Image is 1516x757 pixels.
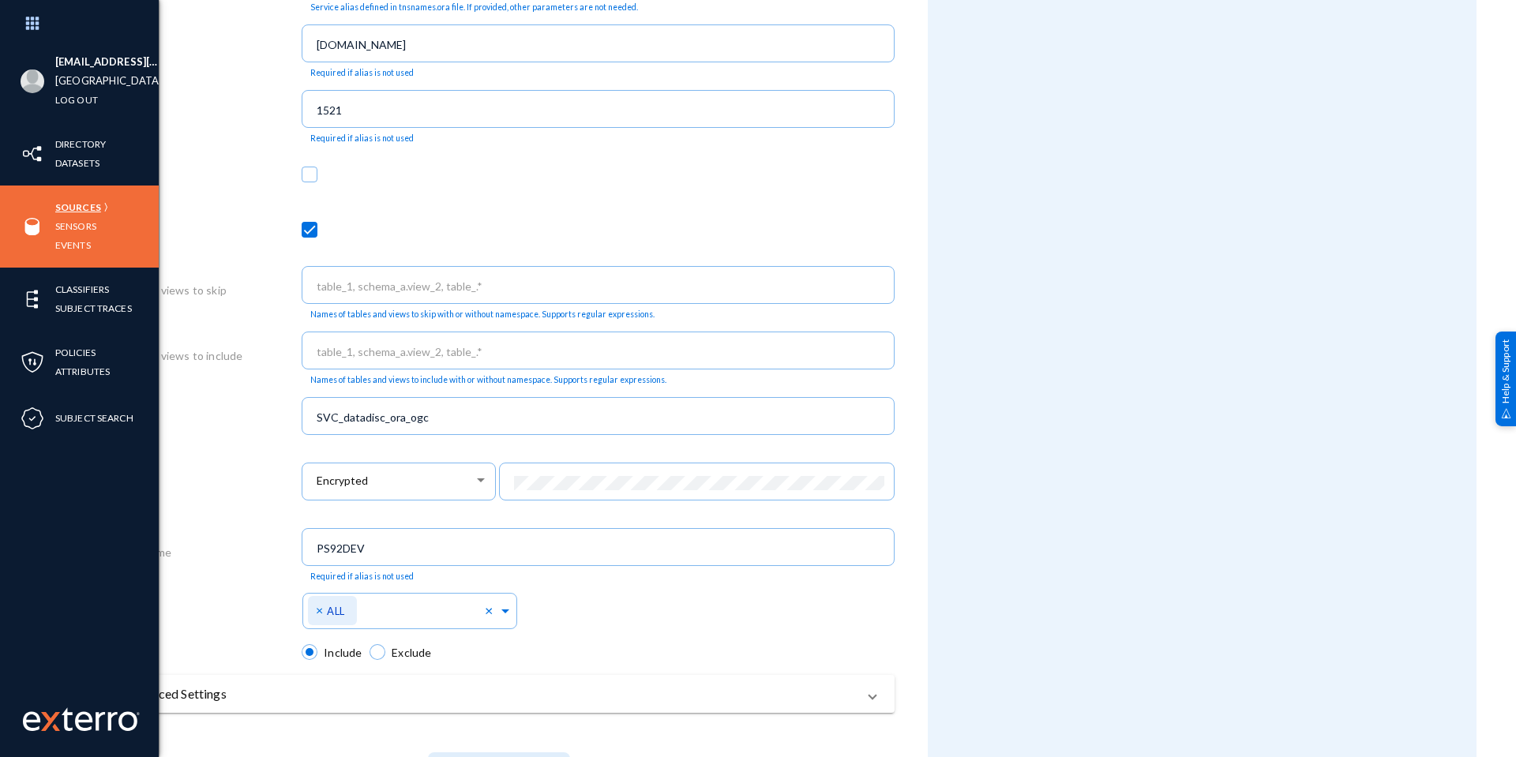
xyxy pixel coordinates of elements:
mat-hint: Required if alias is not used [310,68,414,78]
mat-hint: Service alias defined in tnsnames.ora file. If provided, other parameters are not needed. [310,2,638,13]
input: table_1, schema_a.view_2, table_.* [317,345,887,359]
img: icon-elements.svg [21,287,44,311]
img: exterro-logo.svg [41,712,60,731]
mat-hint: Required if alias is not used [310,571,414,582]
a: Attributes [55,362,110,380]
span: Include [317,644,362,661]
a: Classifiers [55,280,109,298]
input: XE [317,542,887,556]
img: app launcher [9,6,56,40]
label: Tables and views to include [104,347,242,364]
div: Help & Support [1495,331,1516,425]
a: Directory [55,135,106,153]
mat-hint: Names of tables and views to include with or without namespace. Supports regular expressions. [310,375,666,385]
img: blank-profile-picture.png [21,69,44,93]
span: ALL [327,605,343,617]
img: exterro-work-mark.svg [23,707,140,731]
a: Subject Search [55,409,133,427]
mat-hint: Required if alias is not used [310,133,414,144]
span: Clear all [485,603,498,620]
a: [GEOGRAPHIC_DATA] [55,72,162,90]
img: icon-inventory.svg [21,142,44,166]
a: Datasets [55,154,99,172]
img: icon-compliance.svg [21,407,44,430]
mat-hint: Names of tables and views to skip with or without namespace. Supports regular expressions. [310,309,655,320]
mat-panel-title: Advanced Settings [123,684,857,703]
span: Encrypted [317,474,368,488]
span: Exclude [385,644,431,661]
a: Subject Traces [55,299,132,317]
a: Log out [55,91,98,109]
img: icon-policies.svg [21,350,44,374]
a: Policies [55,343,96,362]
input: table_1, schema_a.view_2, table_.* [317,279,887,294]
img: help_support.svg [1501,408,1511,418]
label: Tables and views to skip [104,282,227,298]
span: × [316,602,327,617]
a: Events [55,236,91,254]
a: Sensors [55,217,96,235]
mat-expansion-panel-header: Advanced Settings [104,675,895,713]
img: icon-sources.svg [21,215,44,238]
input: 1521 [317,103,887,118]
a: Sources [55,198,101,216]
li: [EMAIL_ADDRESS][DOMAIN_NAME] [55,53,159,72]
